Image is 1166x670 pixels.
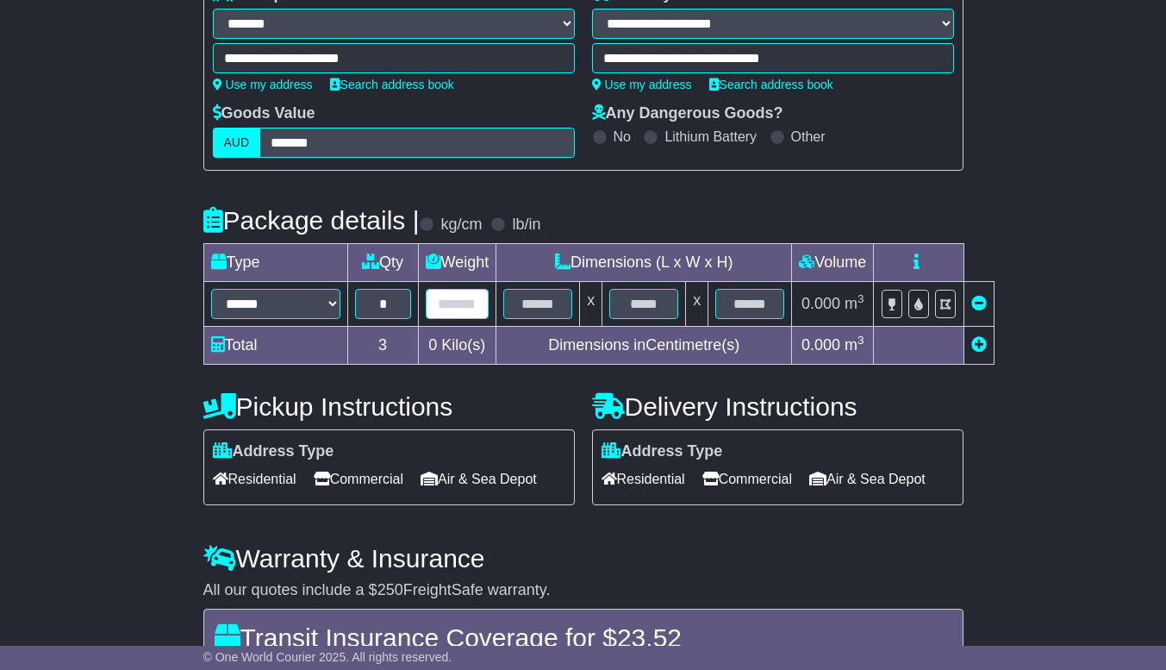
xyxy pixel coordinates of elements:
[203,650,452,664] span: © One World Courier 2025. All rights reserved.
[421,466,537,492] span: Air & Sea Depot
[213,128,261,158] label: AUD
[614,128,631,145] label: No
[580,282,602,327] td: x
[203,544,963,573] h4: Warranty & Insurance
[857,292,864,305] sup: 3
[791,128,826,145] label: Other
[203,206,420,235] h4: Package details |
[857,334,864,347] sup: 3
[602,466,685,492] span: Residential
[512,216,540,235] label: lb/in
[213,466,296,492] span: Residential
[809,466,926,492] span: Air & Sea Depot
[347,327,418,365] td: 3
[686,282,708,327] td: x
[203,581,963,600] div: All our quotes include a $ FreightSafe warranty.
[592,392,963,421] h4: Delivery Instructions
[203,392,575,421] h4: Pickup Instructions
[702,466,792,492] span: Commercial
[617,623,682,652] span: 23.52
[801,336,840,354] span: 0.000
[440,216,482,235] label: kg/cm
[592,78,692,91] a: Use my address
[418,327,496,365] td: Kilo(s)
[213,104,315,123] label: Goods Value
[602,442,723,461] label: Address Type
[418,244,496,282] td: Weight
[203,244,347,282] td: Type
[215,623,952,652] h4: Transit Insurance Coverage for $
[377,581,403,598] span: 250
[709,78,833,91] a: Search address book
[496,327,792,365] td: Dimensions in Centimetre(s)
[971,295,987,312] a: Remove this item
[592,104,783,123] label: Any Dangerous Goods?
[213,442,334,461] label: Address Type
[314,466,403,492] span: Commercial
[347,244,418,282] td: Qty
[213,78,313,91] a: Use my address
[664,128,757,145] label: Lithium Battery
[428,336,437,354] span: 0
[792,244,874,282] td: Volume
[845,295,864,312] span: m
[971,336,987,354] a: Add new item
[801,295,840,312] span: 0.000
[203,327,347,365] td: Total
[496,244,792,282] td: Dimensions (L x W x H)
[330,78,454,91] a: Search address book
[845,336,864,354] span: m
